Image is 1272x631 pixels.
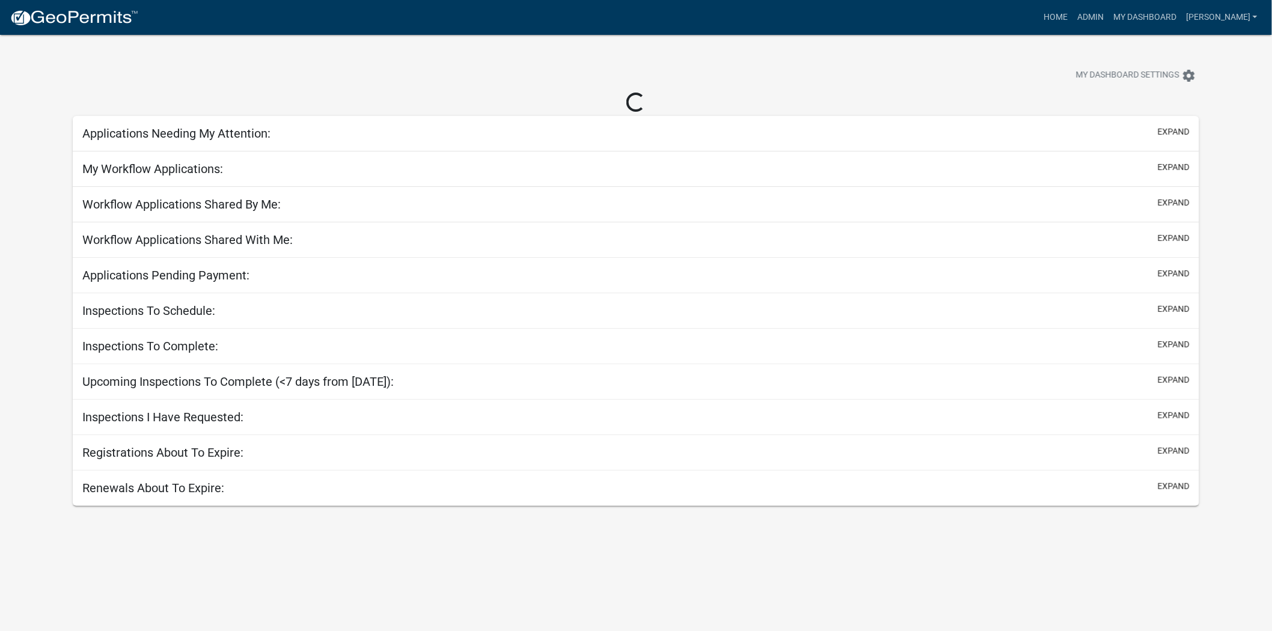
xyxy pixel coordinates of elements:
h5: Inspections To Schedule: [82,303,215,318]
h5: Applications Needing My Attention: [82,126,271,141]
button: expand [1158,267,1190,280]
button: expand [1158,197,1190,209]
a: Home [1039,6,1072,29]
button: expand [1158,303,1190,315]
a: My Dashboard [1108,6,1181,29]
h5: Inspections I Have Requested: [82,410,243,424]
button: expand [1158,232,1190,245]
a: Admin [1072,6,1108,29]
h5: Inspections To Complete: [82,339,218,353]
h5: Applications Pending Payment: [82,268,249,282]
i: settings [1182,69,1196,83]
button: expand [1158,409,1190,422]
h5: Renewals About To Expire: [82,481,224,495]
button: expand [1158,126,1190,138]
h5: Workflow Applications Shared By Me: [82,197,281,212]
button: expand [1158,338,1190,351]
h5: Workflow Applications Shared With Me: [82,233,293,247]
h5: Registrations About To Expire: [82,445,243,460]
button: expand [1158,445,1190,457]
button: expand [1158,480,1190,493]
h5: My Workflow Applications: [82,162,223,176]
h5: Upcoming Inspections To Complete (<7 days from [DATE]): [82,374,394,389]
a: [PERSON_NAME] [1181,6,1262,29]
span: My Dashboard Settings [1076,69,1179,83]
button: expand [1158,161,1190,174]
button: expand [1158,374,1190,386]
button: My Dashboard Settingssettings [1066,64,1206,87]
